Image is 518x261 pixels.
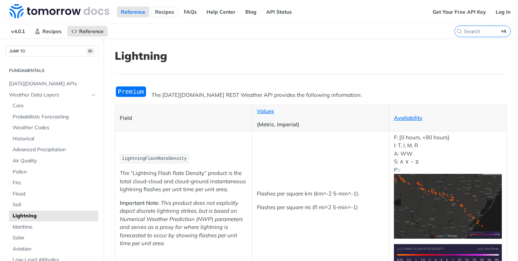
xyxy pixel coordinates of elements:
kbd: ⌘K [500,28,509,35]
a: Core [9,100,98,111]
a: Aviation [9,244,98,255]
span: Probabilistic Forecasting [13,113,96,121]
span: Historical [13,135,96,143]
img: Tomorrow.io Weather API Docs [9,4,109,18]
h2: Fundamentals [5,67,98,74]
span: Fire [13,179,96,186]
a: Soil [9,199,98,210]
span: ⌘/ [86,48,94,54]
p: Field [120,114,247,122]
p: F: [0 hours, +90 hours] I: T, I, M, R A: WW S: ∧ ∨ ~ ⧖ P:- [394,134,502,239]
span: Lightning [13,212,96,220]
a: Maritime [9,222,98,233]
em: This product does not explicitly depict discrete lightning strikes, but is based on Numerical Wea... [120,199,243,247]
a: Advanced Precipitation [9,144,98,155]
span: Soil [13,201,96,208]
p: The “Lightning Flash Rate Density” product is the total cloud-cloud and cloud-ground instantaneou... [120,169,247,194]
a: Pollen [9,167,98,177]
img: Lightning Flash Rate Density Heatmap [394,174,502,239]
span: Reference [79,28,104,35]
a: Help Center [203,6,240,17]
strong: Important Note: [120,199,159,206]
button: Hide subpages for Weather Data Layers [91,92,96,98]
p: Flashes per square km (km^-2 5-min^-1). [257,190,384,198]
span: Recipes [42,28,62,35]
a: Values [257,108,274,114]
a: Get Your Free API Key [429,6,490,17]
a: Recipes [31,26,65,37]
span: Core [13,102,96,109]
span: [DATE][DOMAIN_NAME] APIs [9,80,96,87]
a: Lightning [9,211,98,221]
a: Blog [241,6,260,17]
a: FAQs [180,6,201,17]
a: Reference [117,6,149,17]
span: lightningFlashRateDensity [122,156,187,161]
a: Historical [9,134,98,144]
a: Weather Codes [9,122,98,133]
span: Advanced Precipitation [13,146,96,153]
span: v4.0.1 [7,26,29,37]
p: Flashes per square mi (fl mi^2 5-min^-1) [257,203,384,212]
a: Air Quality [9,156,98,166]
button: JUMP TO⌘/ [5,46,98,57]
a: Reference [67,26,108,37]
span: Expand image [394,252,502,259]
span: Air Quality [13,157,96,165]
span: Flood [13,190,96,198]
a: [DATE][DOMAIN_NAME] APIs [5,78,98,89]
a: API Status [262,6,296,17]
svg: Search [456,28,462,34]
span: Weather Data Layers [9,91,89,99]
span: Weather Codes [13,124,96,131]
span: Maritime [13,224,96,231]
p: (Metric, Imperial) [257,121,384,129]
p: The [DATE][DOMAIN_NAME] REST Weather API provides the following information: [115,91,507,99]
a: Log In [492,6,514,17]
a: Availability [394,114,422,121]
a: Probabilistic Forecasting [9,112,98,122]
span: Pollen [13,168,96,176]
h1: Lightning [115,49,507,62]
a: Recipes [151,6,178,17]
span: Solar [13,234,96,242]
a: Fire [9,177,98,188]
a: Weather Data LayersHide subpages for Weather Data Layers [5,90,98,100]
a: Solar [9,233,98,243]
span: Aviation [13,246,96,253]
a: Flood [9,189,98,199]
span: Expand image [394,202,502,209]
